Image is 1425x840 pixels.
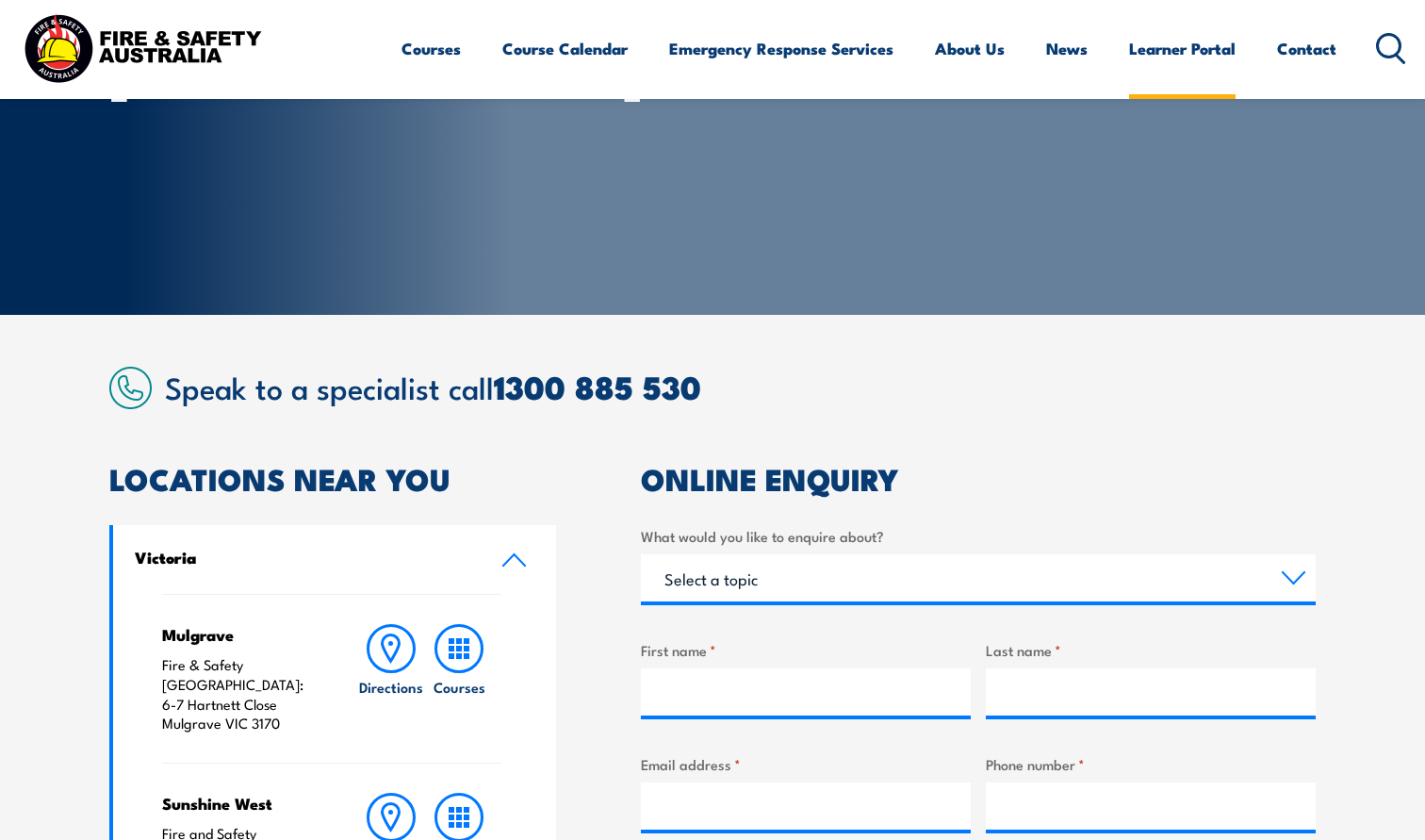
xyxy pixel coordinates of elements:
[359,677,423,697] h6: Directions
[986,753,1316,775] label: Phone number
[1129,24,1236,74] a: Learner Portal
[165,370,1316,404] h2: Speak to a specialist call
[357,624,425,733] a: Directions
[162,655,319,733] p: Fire & Safety [GEOGRAPHIC_DATA]: 6-7 Hartnett Close Mulgrave VIC 3170
[935,24,1005,74] a: About Us
[494,361,701,411] a: 1300 885 530
[109,465,556,491] h2: LOCATIONS NEAR YOU
[162,793,319,814] h4: Sunshine West
[1277,24,1336,74] a: Contact
[502,24,628,74] a: Course Calendar
[986,639,1316,661] label: Last name
[641,753,971,775] label: Email address
[135,547,472,568] h4: Victoria
[162,624,319,645] h4: Mulgrave
[1046,24,1088,74] a: News
[641,525,1316,547] label: What would you like to enquire about?
[434,677,485,697] h6: Courses
[401,24,461,74] a: Courses
[641,465,1316,491] h2: ONLINE ENQUIRY
[669,24,893,74] a: Emergency Response Services
[113,525,556,594] a: Victoria
[425,624,493,733] a: Courses
[641,639,971,661] label: First name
